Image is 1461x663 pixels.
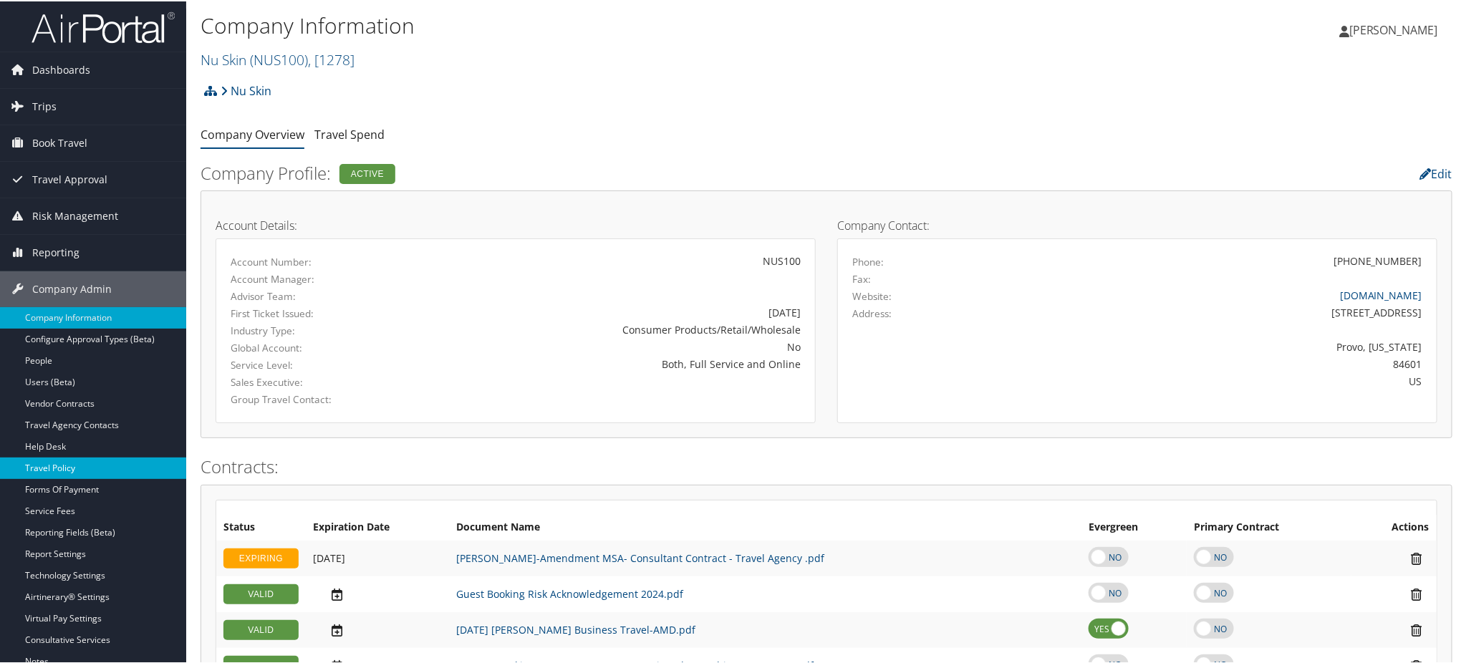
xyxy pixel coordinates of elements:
label: Industry Type: [231,322,406,337]
div: EXPIRING [223,547,299,567]
span: Dashboards [32,51,90,87]
a: [PERSON_NAME]-Amendment MSA- Consultant Contract - Travel Agency .pdf [456,550,824,563]
label: Advisor Team: [231,288,406,302]
div: Add/Edit Date [313,586,442,601]
a: Guest Booking Risk Acknowledgement 2024.pdf [456,586,683,599]
label: Sales Executive: [231,374,406,388]
span: Reporting [32,233,79,269]
th: Status [216,513,306,539]
div: VALID [223,619,299,639]
label: Account Number: [231,253,406,268]
div: [STREET_ADDRESS] [1000,304,1423,319]
div: Add/Edit Date [313,621,442,637]
span: Book Travel [32,124,87,160]
th: Expiration Date [306,513,449,539]
i: Remove Contract [1404,621,1429,637]
div: [DATE] [428,304,801,319]
div: Both, Full Service and Online [428,355,801,370]
div: Active [339,163,395,183]
h2: Contracts: [201,453,1452,478]
div: US [1000,372,1423,387]
a: [PERSON_NAME] [1339,7,1452,50]
a: [DOMAIN_NAME] [1340,287,1422,301]
div: NUS100 [428,252,801,267]
h2: Company Profile: [201,160,1028,184]
label: Group Travel Contact: [231,391,406,405]
div: Add/Edit Date [313,551,442,563]
label: Fax: [852,271,871,285]
a: Nu Skin [221,75,271,104]
label: Website: [852,288,892,302]
label: Service Level: [231,357,406,371]
th: Primary Contract [1187,513,1351,539]
div: Provo, [US_STATE] [1000,338,1423,353]
label: Account Manager: [231,271,406,285]
span: , [ 1278 ] [308,49,355,68]
label: First Ticket Issued: [231,305,406,319]
a: Travel Spend [314,125,385,141]
th: Evergreen [1081,513,1187,539]
i: Remove Contract [1404,550,1429,565]
a: Edit [1420,165,1452,180]
label: Global Account: [231,339,406,354]
span: [DATE] [313,550,345,563]
span: Risk Management [32,197,118,233]
label: Address: [852,305,892,319]
div: 84601 [1000,355,1423,370]
span: ( NUS100 ) [250,49,308,68]
h4: Account Details: [216,218,816,230]
div: No [428,338,801,353]
h1: Company Information [201,9,1035,39]
span: Trips [32,87,57,123]
div: [PHONE_NUMBER] [1334,252,1422,267]
i: Remove Contract [1404,586,1429,601]
span: Travel Approval [32,160,107,196]
span: [PERSON_NAME] [1349,21,1438,37]
a: Nu Skin [201,49,355,68]
img: airportal-logo.png [32,9,175,43]
th: Actions [1351,513,1437,539]
th: Document Name [449,513,1081,539]
a: [DATE] [PERSON_NAME] Business Travel-AMD.pdf [456,621,695,635]
div: VALID [223,583,299,603]
a: Company Overview [201,125,304,141]
div: Consumer Products/Retail/Wholesale [428,321,801,336]
label: Phone: [852,253,884,268]
h4: Company Contact: [837,218,1437,230]
span: Company Admin [32,270,112,306]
